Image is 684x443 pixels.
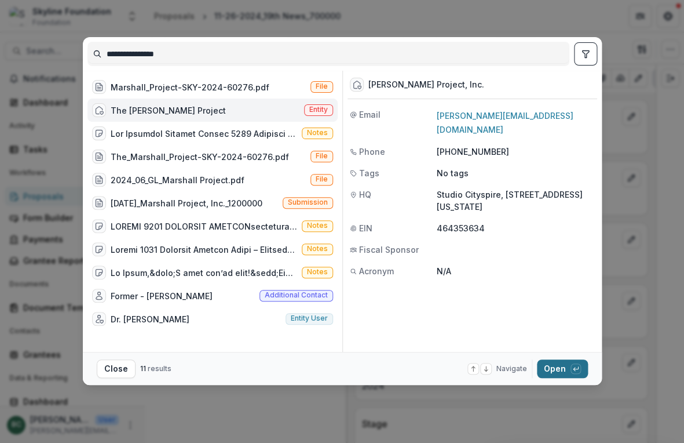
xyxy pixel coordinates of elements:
p: 464353634 [437,222,595,234]
span: 11 [140,364,146,373]
span: Entity user [291,314,328,322]
span: Navigate [496,364,527,374]
div: Loremi 1031 Dolorsit Ametcon Adipi – Elitseddoeiusm Temporincid &utl; Etdolorem Aliquaenim Admini... [111,244,297,256]
span: Tags [359,167,379,179]
span: Notes [307,221,328,230]
span: Additional contact [265,291,328,299]
div: LOREMI 9201 DOLORSIT AMETCONsecteturadipi Elitse &doe; Temporinc Utl Etdolor MagnaaLiquae 7 admin... [111,220,297,233]
span: Entity [309,106,328,114]
div: Marshall_Project-SKY-2024-60276.pdf [111,81,269,93]
span: Phone [359,146,385,158]
div: Lo Ipsum,&dolo;S amet con’ad elit!&sedd;Eiusm&temp;inc utl et doloremag aliq eni adminimven quisn... [111,267,297,279]
div: [DATE]_Marshall Project, Inc._1200000 [111,197,262,209]
span: EIN [359,222,372,234]
button: toggle filters [574,42,597,66]
div: Former - [PERSON_NAME] [111,290,213,302]
div: The [PERSON_NAME] Project [111,104,226,117]
button: Close [97,360,136,378]
span: Acronym [359,265,394,277]
div: The_Marshall_Project-SKY-2024-60276.pdf [111,151,289,163]
span: HQ [359,188,371,201]
span: File [316,175,328,183]
div: [PERSON_NAME] Project, Inc. [368,80,484,90]
span: Email [359,108,381,121]
span: Notes [307,245,328,253]
div: 2024_06_GL_Marshall Project.pdf [111,174,244,186]
span: File [316,152,328,160]
p: [PHONE_NUMBER] [437,146,595,158]
div: Dr. [PERSON_NAME] [111,313,189,325]
span: Notes [307,268,328,276]
span: File [316,82,328,90]
p: Studio Cityspire, [STREET_ADDRESS][US_STATE] [437,188,595,213]
button: Open [537,360,588,378]
p: No tags [437,167,469,179]
div: Lor Ipsumdol Sitamet Consec 5289 Adipisci Elitse (doeiusmod te Incid)Utlabor Etdolo magnaaliquae ... [111,128,297,140]
span: results [148,364,171,373]
span: Notes [307,129,328,137]
a: [PERSON_NAME][EMAIL_ADDRESS][DOMAIN_NAME] [437,111,573,135]
span: Submission [288,198,328,206]
span: Fiscal Sponsor [359,244,419,256]
p: N/A [437,265,595,277]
